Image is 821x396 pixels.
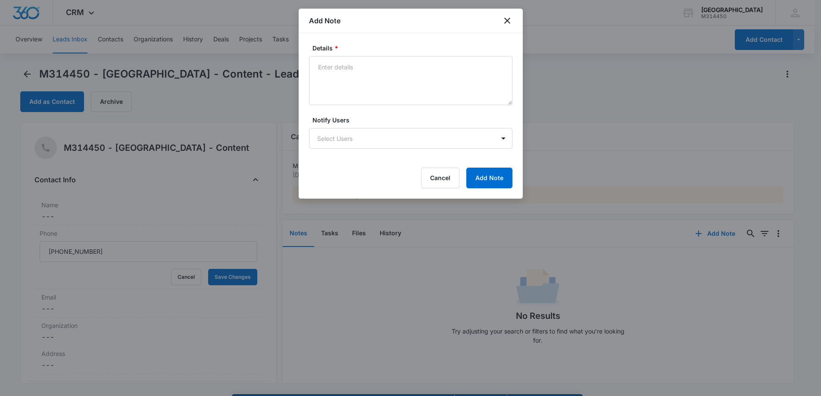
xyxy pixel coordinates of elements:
[312,115,516,125] label: Notify Users
[309,16,340,26] h1: Add Note
[502,16,512,26] button: close
[421,168,459,188] button: Cancel
[466,168,512,188] button: Add Note
[312,44,516,53] label: Details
